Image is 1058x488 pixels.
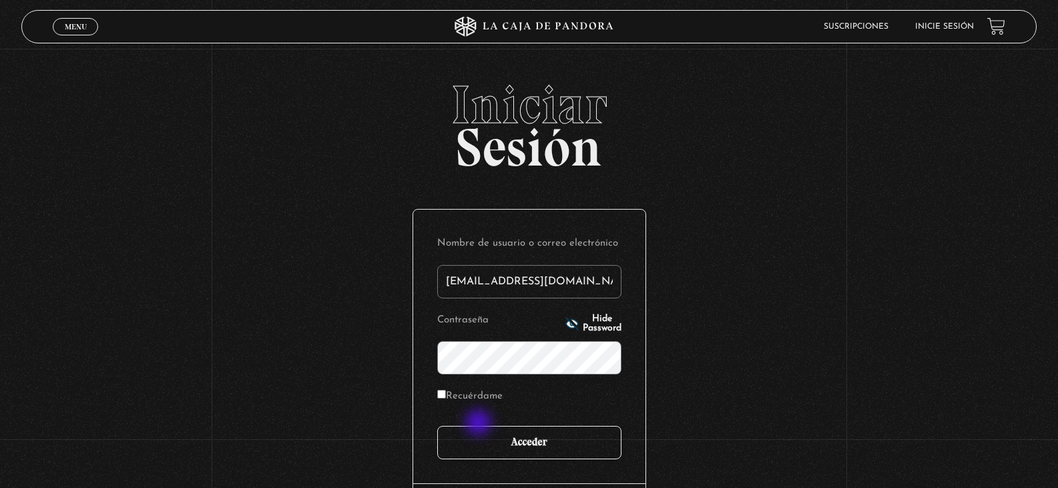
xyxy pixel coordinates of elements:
[437,390,446,399] input: Recuérdame
[437,426,621,459] input: Acceder
[65,23,87,31] span: Menu
[583,314,621,333] span: Hide Password
[437,234,621,254] label: Nombre de usuario o correo electrónico
[565,314,621,333] button: Hide Password
[987,17,1005,35] a: View your shopping cart
[21,78,1037,132] span: Iniciar
[437,310,561,331] label: Contraseña
[915,23,974,31] a: Inicie sesión
[21,78,1037,164] h2: Sesión
[60,33,91,43] span: Cerrar
[437,387,503,407] label: Recuérdame
[824,23,888,31] a: Suscripciones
